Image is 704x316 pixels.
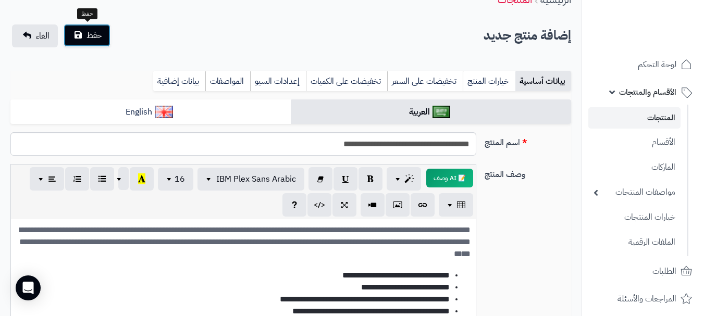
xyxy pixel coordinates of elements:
img: English [155,106,173,118]
span: المراجعات والأسئلة [617,292,676,306]
a: English [10,99,291,125]
div: حفظ [77,8,97,20]
a: مواصفات المنتجات [588,181,681,204]
span: الأقسام والمنتجات [619,85,676,99]
span: الغاء [36,30,50,42]
a: خيارات المنتجات [588,206,681,229]
span: 16 [175,173,185,185]
a: بيانات إضافية [153,71,205,92]
label: اسم المنتج [480,132,575,149]
span: الطلبات [652,264,676,279]
a: العربية [291,99,571,125]
span: IBM Plex Sans Arabic [216,173,296,185]
a: الغاء [12,24,58,47]
a: الأقسام [588,131,681,154]
button: 16 [158,168,193,191]
button: IBM Plex Sans Arabic [197,168,304,191]
button: حفظ [64,24,110,47]
a: تخفيضات على الكميات [306,71,387,92]
a: الماركات [588,156,681,179]
button: 📝 AI وصف [426,169,473,187]
span: حفظ [87,29,102,42]
a: الملفات الرقمية [588,231,681,254]
div: Open Intercom Messenger [16,275,41,300]
a: الطلبات [588,259,698,284]
h2: إضافة منتج جديد [484,25,571,46]
label: وصف المنتج [480,164,575,181]
a: لوحة التحكم [588,52,698,77]
span: لوحة التحكم [638,57,676,72]
img: العربية [433,106,451,118]
a: بيانات أساسية [515,71,571,92]
a: المنتجات [588,107,681,129]
a: المراجعات والأسئلة [588,286,698,311]
a: خيارات المنتج [463,71,515,92]
a: تخفيضات على السعر [387,71,463,92]
a: المواصفات [205,71,250,92]
a: إعدادات السيو [250,71,306,92]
